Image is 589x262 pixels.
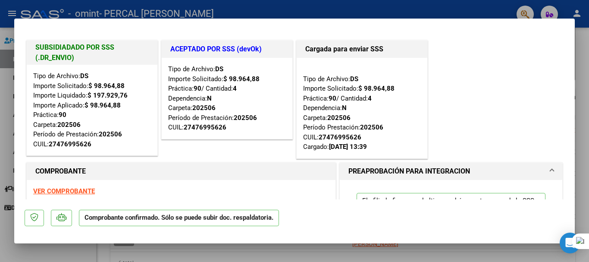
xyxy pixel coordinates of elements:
strong: N [207,95,212,102]
strong: $ 197.929,76 [88,92,128,99]
mat-expansion-panel-header: PREAPROBACIÓN PARA INTEGRACION [340,163,562,180]
strong: COMPROBANTE [35,167,86,175]
strong: 90 [59,111,66,119]
h1: SUBSIDIADADO POR SSS (.DR_ENVIO) [35,42,149,63]
div: 27476995626 [49,139,91,149]
strong: 4 [368,95,372,102]
strong: [DATE] 13:39 [329,143,367,151]
strong: 202506 [99,130,122,138]
strong: 90 [194,85,201,92]
p: El afiliado figura en el ultimo padrón que tenemos de la SSS de [357,193,545,225]
strong: $ 98.964,88 [223,75,260,83]
p: Comprobante confirmado. Sólo se puede subir doc. respaldatoria. [79,210,279,227]
strong: $ 98.964,88 [88,82,125,90]
strong: 202506 [234,114,257,122]
strong: 90 [329,95,336,102]
strong: $ 98.964,88 [85,101,121,109]
a: VER COMPROBANTE [33,187,95,195]
strong: DS [80,72,88,80]
div: Tipo de Archivo: Importe Solicitado: Práctica: / Cantidad: Dependencia: Carpeta: Período Prestaci... [303,64,421,152]
div: 27476995626 [184,123,226,133]
strong: DS [350,75,358,83]
strong: N [342,104,347,112]
h1: ACEPTADO POR SSS (devOk) [170,44,284,54]
strong: DS [215,65,223,73]
div: Tipo de Archivo: Importe Solicitado: Práctica: / Cantidad: Dependencia: Carpeta: Período de Prest... [168,64,286,133]
strong: 202506 [327,114,351,122]
div: Tipo de Archivo: Importe Solicitado: Importe Liquidado: Importe Aplicado: Práctica: Carpeta: Perí... [33,71,151,149]
strong: 202506 [360,123,383,131]
strong: 4 [233,85,237,92]
div: 27476995626 [319,133,361,142]
strong: 202506 [192,104,216,112]
div: Open Intercom Messenger [560,233,580,253]
strong: 202506 [57,121,81,129]
h1: Cargada para enviar SSS [305,44,419,54]
strong: $ 98.964,88 [358,85,395,92]
h1: PREAPROBACIÓN PARA INTEGRACION [348,166,470,177]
